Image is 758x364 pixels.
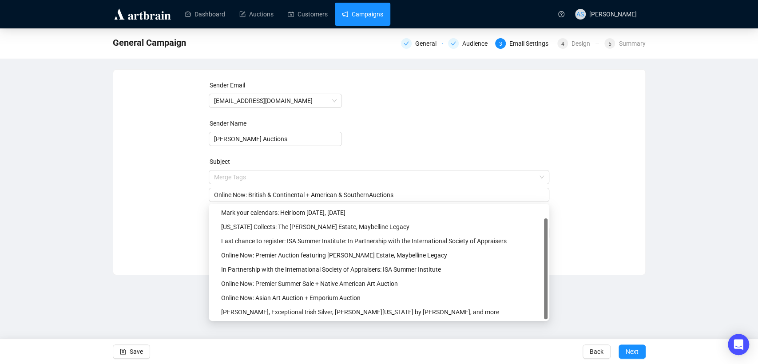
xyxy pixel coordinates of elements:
span: Back [590,339,603,364]
span: check [451,41,456,46]
a: Dashboard [185,3,225,26]
div: Design [571,38,595,49]
span: [PERSON_NAME] [589,11,637,18]
span: save [120,348,126,355]
div: 5Summary [604,38,645,49]
span: question-circle [558,11,564,17]
span: Next [626,339,639,364]
label: Sender Email [210,82,245,89]
div: General [415,38,442,49]
div: General [401,38,443,49]
span: 5 [608,41,611,47]
div: 4Design [557,38,599,49]
div: Open Intercom Messenger [728,334,749,355]
div: Summary [619,38,645,49]
div: 3Email Settings [495,38,552,49]
span: check [404,41,409,46]
a: Campaigns [342,3,383,26]
span: General Campaign [113,36,186,50]
img: logo [113,7,172,21]
div: Subject [210,157,550,166]
span: Save [130,339,143,364]
a: Customers [288,3,328,26]
div: Preview Text [210,213,550,222]
button: Next [619,344,646,359]
a: Auctions [239,3,274,26]
span: newsletter@brunkauctions.com [214,94,337,107]
div: Email Settings [509,38,554,49]
div: Audience [462,38,493,49]
span: 4 [561,41,564,47]
button: Save [113,344,150,359]
div: Audience [448,38,490,49]
span: 3 [499,41,502,47]
label: Sender Name [210,120,246,127]
span: AS [576,9,584,19]
button: Back [583,344,611,359]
